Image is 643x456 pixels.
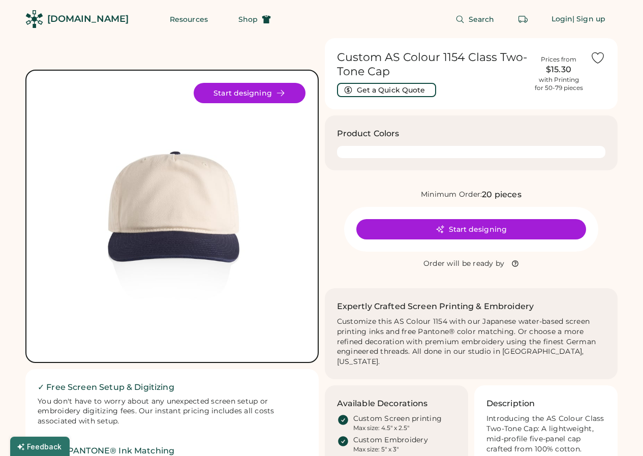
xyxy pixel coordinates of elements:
div: Max size: 4.5" x 2.5" [353,424,409,432]
div: Custom Screen printing [353,414,442,424]
div: Minimum Order: [421,190,482,200]
div: $15.30 [533,64,584,76]
button: Get a Quick Quote [337,83,436,97]
h3: Product Colors [337,128,400,140]
div: Customize this AS Colour 1154 with our Japanese water-based screen printing inks and free Pantone... [337,317,606,367]
button: Start designing [356,219,586,239]
div: Prices from [541,55,576,64]
div: Custom Embroidery [353,435,428,445]
img: AS Colour 1154 Product Image [39,83,305,350]
h3: Available Decorations [337,398,428,410]
button: Retrieve an order [513,9,533,29]
h2: ✓ Free Screen Setup & Digitizing [38,381,307,393]
span: Search [469,16,495,23]
h3: Description [486,398,535,410]
div: 20 pieces [482,189,521,201]
div: Login [552,14,573,24]
h1: Custom AS Colour 1154 Class Two-Tone Cap [337,50,528,79]
div: | Sign up [572,14,605,24]
div: 1154 Style Image [39,83,305,350]
div: with Printing for 50-79 pieces [535,76,583,92]
span: Shop [238,16,258,23]
button: Resources [158,9,220,29]
img: Rendered Logo - Screens [25,10,43,28]
div: [DOMAIN_NAME] [47,13,129,25]
div: Max size: 5" x 3" [353,445,399,453]
button: Shop [226,9,283,29]
button: Start designing [194,83,305,103]
button: Search [443,9,507,29]
div: You don't have to worry about any unexpected screen setup or embroidery digitizing fees. Our inst... [38,397,307,427]
div: Order will be ready by [423,259,505,269]
h2: Expertly Crafted Screen Printing & Embroidery [337,300,534,313]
